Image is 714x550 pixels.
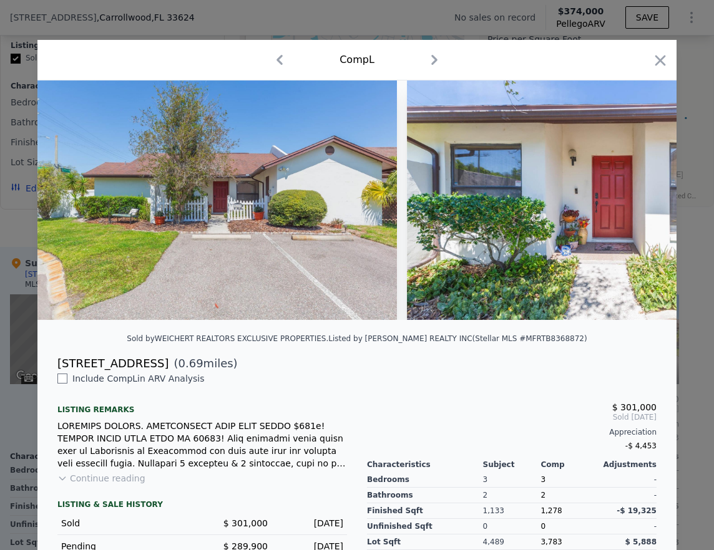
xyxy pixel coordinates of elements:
[483,534,541,550] div: 4,489
[278,517,343,529] div: [DATE]
[599,460,657,470] div: Adjustments
[599,519,657,534] div: -
[367,472,483,488] div: Bedrooms
[127,334,328,343] div: Sold by WEICHERT REALTORS EXCLUSIVE PROPERTIES .
[483,472,541,488] div: 3
[328,334,587,343] div: Listed by [PERSON_NAME] REALTY INC (Stellar MLS #MFRTB8368872)
[367,427,657,437] div: Appreciation
[57,420,347,470] div: LOREMIPS DOLORS. AMETCONSECT ADIP ELIT SEDDO $681e! TEMPOR INCID UTLA ETDO MA 60683! Aliq enimadm...
[483,460,541,470] div: Subject
[625,538,657,546] span: $ 5,888
[57,472,145,485] button: Continue reading
[483,519,541,534] div: 0
[67,374,210,384] span: Include Comp L in ARV Analysis
[599,472,657,488] div: -
[367,519,483,534] div: Unfinished Sqft
[540,460,599,470] div: Comp
[57,395,347,415] div: Listing remarks
[61,517,192,529] div: Sold
[367,503,483,519] div: Finished Sqft
[367,412,657,422] span: Sold [DATE]
[483,488,541,503] div: 2
[169,355,237,372] span: ( miles)
[540,538,562,546] span: 3,783
[340,52,374,67] div: Comp L
[540,506,562,515] span: 1,278
[540,475,545,484] span: 3
[540,522,545,531] span: 0
[367,460,483,470] div: Characteristics
[57,355,169,372] div: [STREET_ADDRESS]
[540,488,599,503] div: 2
[483,503,541,519] div: 1,133
[367,488,483,503] div: Bathrooms
[617,506,657,515] span: -$ 19,325
[625,441,657,450] span: -$ 4,453
[37,80,397,320] img: Property Img
[367,534,483,550] div: Lot Sqft
[57,499,347,512] div: LISTING & SALE HISTORY
[223,518,268,528] span: $ 301,000
[612,402,657,412] span: $ 301,000
[599,488,657,503] div: -
[178,357,203,370] span: 0.69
